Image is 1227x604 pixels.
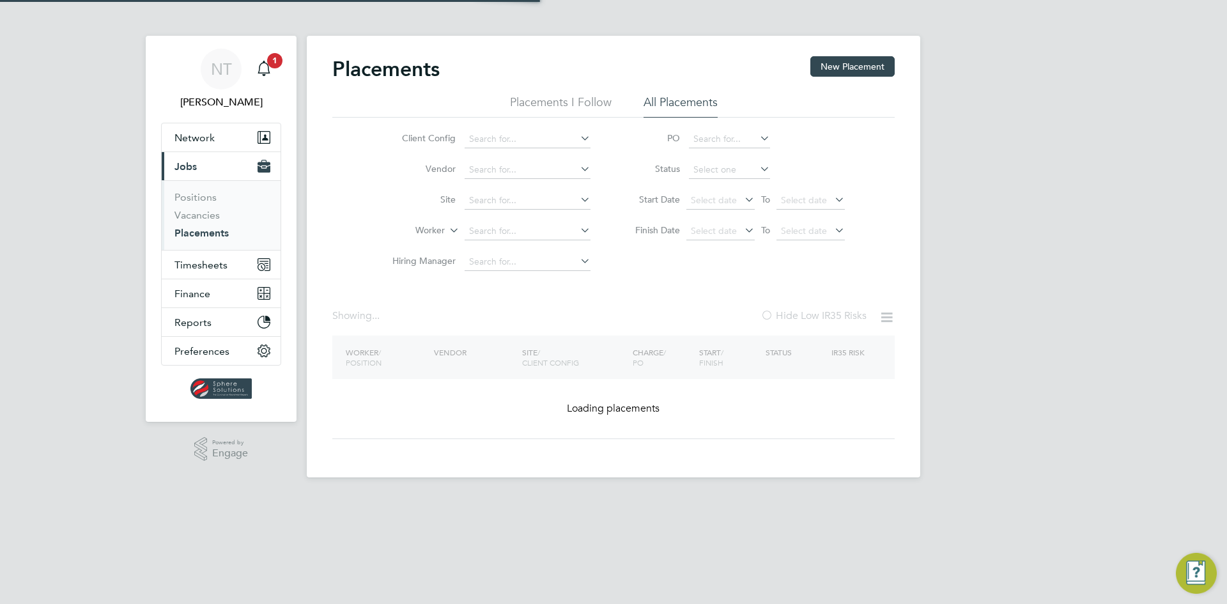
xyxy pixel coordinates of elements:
[465,161,590,179] input: Search for...
[161,49,281,110] a: NT[PERSON_NAME]
[162,308,281,336] button: Reports
[622,163,680,174] label: Status
[162,337,281,365] button: Preferences
[162,251,281,279] button: Timesheets
[382,163,456,174] label: Vendor
[622,132,680,144] label: PO
[212,437,248,448] span: Powered by
[194,437,249,461] a: Powered byEngage
[382,255,456,267] label: Hiring Manager
[162,123,281,151] button: Network
[465,130,590,148] input: Search for...
[332,56,440,82] h2: Placements
[465,192,590,210] input: Search for...
[174,132,215,144] span: Network
[212,448,248,459] span: Engage
[757,222,774,238] span: To
[371,224,445,237] label: Worker
[510,95,612,118] li: Placements I Follow
[644,95,718,118] li: All Placements
[332,309,382,323] div: Showing
[622,194,680,205] label: Start Date
[251,49,277,89] a: 1
[689,161,770,179] input: Select one
[174,191,217,203] a: Positions
[161,95,281,110] span: Nathan Taylor
[465,222,590,240] input: Search for...
[757,191,774,208] span: To
[691,194,737,206] span: Select date
[465,253,590,271] input: Search for...
[781,225,827,236] span: Select date
[174,288,210,300] span: Finance
[190,378,252,399] img: spheresolutions-logo-retina.png
[810,56,895,77] button: New Placement
[146,36,297,422] nav: Main navigation
[174,345,229,357] span: Preferences
[781,194,827,206] span: Select date
[689,130,770,148] input: Search for...
[161,378,281,399] a: Go to home page
[372,309,380,322] span: ...
[267,53,282,68] span: 1
[382,132,456,144] label: Client Config
[174,160,197,173] span: Jobs
[691,225,737,236] span: Select date
[174,259,228,271] span: Timesheets
[162,180,281,250] div: Jobs
[1176,553,1217,594] button: Engage Resource Center
[174,227,229,239] a: Placements
[760,309,867,322] label: Hide Low IR35 Risks
[211,61,232,77] span: NT
[162,152,281,180] button: Jobs
[174,209,220,221] a: Vacancies
[622,224,680,236] label: Finish Date
[174,316,212,329] span: Reports
[162,279,281,307] button: Finance
[382,194,456,205] label: Site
